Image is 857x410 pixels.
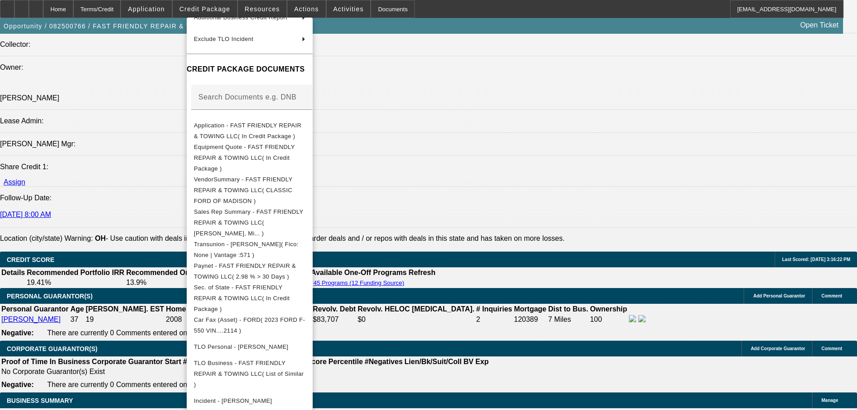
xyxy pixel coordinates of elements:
span: Transunion - [PERSON_NAME]( Fico: None | Vantage :571 ) [194,241,299,258]
span: TLO Personal - [PERSON_NAME] [194,343,288,350]
button: VendorSummary - FAST FRIENDLY REPAIR & TOWING LLC( CLASSIC FORD OF MADISON ) [187,174,313,207]
span: Incident - [PERSON_NAME] [194,397,272,404]
span: Equipment Quote - FAST FRIENDLY REPAIR & TOWING LLC( In Credit Package ) [194,144,295,172]
span: Car Fax (Asset) - FORD( 2023 FORD F-550 VIN....2114 ) [194,316,305,334]
button: TLO Business - FAST FRIENDLY REPAIR & TOWING LLC( List of Similar ) [187,358,313,390]
button: TLO Personal - Holstein, Josh [187,336,313,358]
button: Equipment Quote - FAST FRIENDLY REPAIR & TOWING LLC( In Credit Package ) [187,142,313,174]
span: Exclude TLO Incident [194,36,253,42]
span: TLO Business - FAST FRIENDLY REPAIR & TOWING LLC( List of Similar ) [194,360,304,388]
button: Transunion - Holstein, Josh( Fico: None | Vantage :571 ) [187,239,313,261]
span: Sec. of State - FAST FRIENDLY REPAIR & TOWING LLC( In Credit Package ) [194,284,290,312]
span: Additional Business Credit Report [194,14,287,21]
button: Sales Rep Summary - FAST FRIENDLY REPAIR & TOWING LLC( Culligan, Mi... ) [187,207,313,239]
button: Car Fax (Asset) - FORD( 2023 FORD F-550 VIN....2114 ) [187,315,313,336]
mat-label: Search Documents e.g. DNB [198,93,296,101]
button: Application - FAST FRIENDLY REPAIR & TOWING LLC( In Credit Package ) [187,120,313,142]
span: Sales Rep Summary - FAST FRIENDLY REPAIR & TOWING LLC( [PERSON_NAME], Mi... ) [194,208,303,237]
button: Paynet - FAST FRIENDLY REPAIR & TOWING LLC( 2.98 % > 30 Days ) [187,261,313,282]
span: VendorSummary - FAST FRIENDLY REPAIR & TOWING LLC( CLASSIC FORD OF MADISON ) [194,176,292,204]
button: Sec. of State - FAST FRIENDLY REPAIR & TOWING LLC( In Credit Package ) [187,282,313,315]
span: Paynet - FAST FRIENDLY REPAIR & TOWING LLC( 2.98 % > 30 Days ) [194,262,296,280]
span: Application - FAST FRIENDLY REPAIR & TOWING LLC( In Credit Package ) [194,122,301,140]
h4: CREDIT PACKAGE DOCUMENTS [187,64,313,75]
